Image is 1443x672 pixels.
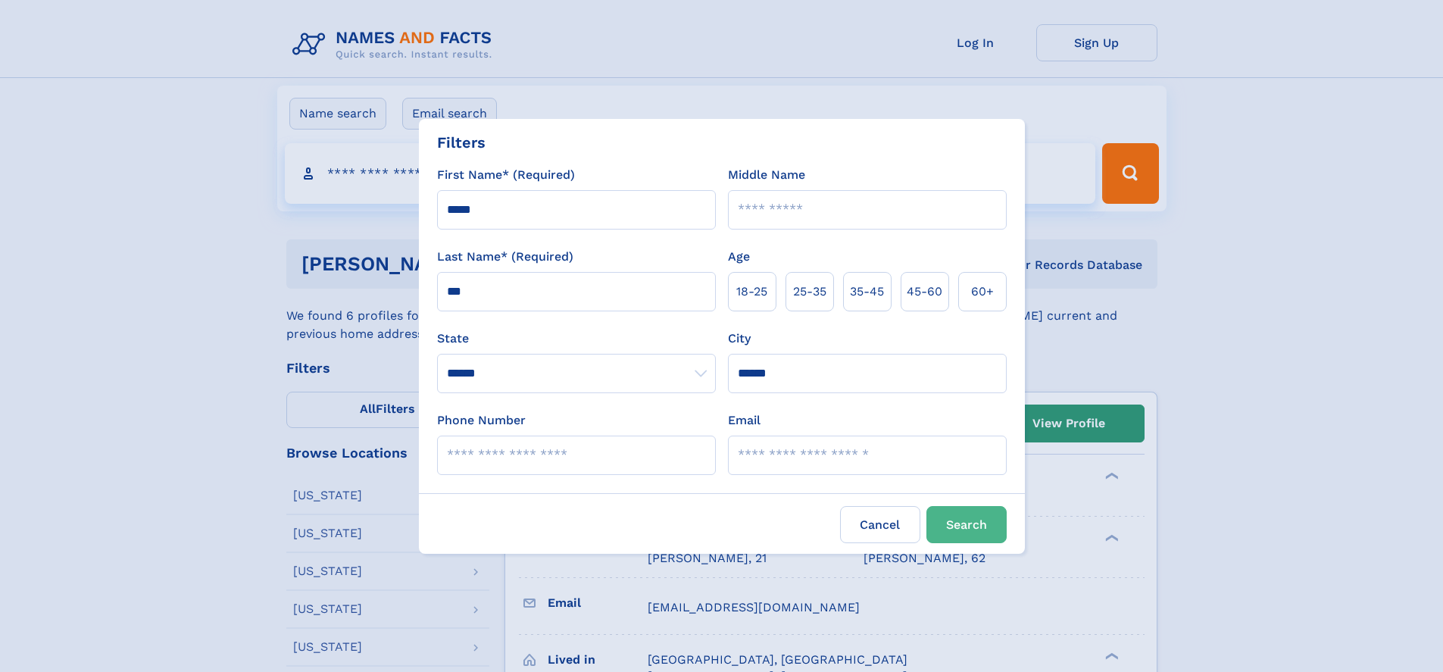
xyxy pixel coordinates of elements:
[926,506,1007,543] button: Search
[437,411,526,430] label: Phone Number
[437,166,575,184] label: First Name* (Required)
[728,248,750,266] label: Age
[437,248,573,266] label: Last Name* (Required)
[728,411,761,430] label: Email
[850,283,884,301] span: 35‑45
[437,330,716,348] label: State
[736,283,767,301] span: 18‑25
[728,166,805,184] label: Middle Name
[793,283,826,301] span: 25‑35
[971,283,994,301] span: 60+
[840,506,920,543] label: Cancel
[907,283,942,301] span: 45‑60
[437,131,486,154] div: Filters
[728,330,751,348] label: City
